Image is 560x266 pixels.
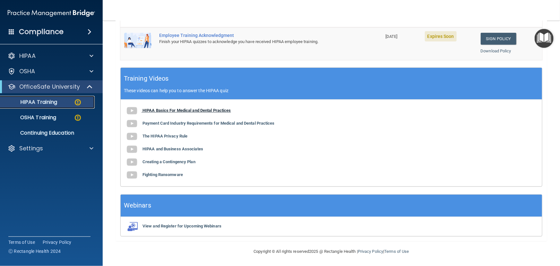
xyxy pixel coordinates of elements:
a: Download Policy [481,16,512,21]
a: Settings [8,145,93,152]
a: Download Policy [481,49,512,53]
img: gray_youtube_icon.38fcd6cc.png [125,130,138,143]
b: HIPAA Basics For Medical and Dental Practices [142,108,231,113]
a: Privacy Policy [43,239,72,245]
img: warning-circle.0cc9ac19.png [74,98,82,106]
div: Finish your HIPAA quizzes to acknowledge you have received HIPAA employee training. [159,38,349,46]
p: Settings [19,145,43,152]
h4: Compliance [19,27,64,36]
p: HIPAA Training [4,99,57,105]
p: OSHA [19,67,35,75]
b: View and Register for Upcoming Webinars [142,224,221,228]
a: HIPAA [8,52,93,60]
img: gray_youtube_icon.38fcd6cc.png [125,156,138,169]
span: Ⓒ Rectangle Health 2024 [8,248,61,254]
img: warning-circle.0cc9ac19.png [74,114,82,122]
img: PMB logo [8,7,95,20]
p: OSHA Training [4,114,56,121]
img: gray_youtube_icon.38fcd6cc.png [125,104,138,117]
img: webinarIcon.c7ebbf15.png [125,222,138,231]
a: OSHA [8,67,93,75]
p: OfficeSafe University [19,83,80,91]
img: gray_youtube_icon.38fcd6cc.png [125,117,138,130]
span: Expires Soon [425,31,457,41]
b: Fighting Ransomware [142,172,183,177]
p: Continuing Education [4,130,92,136]
div: Employee Training Acknowledgment [159,33,349,38]
b: Creating a Contingency Plan [142,159,195,164]
a: Terms of Use [384,249,409,254]
a: Terms of Use [8,239,35,245]
a: Sign Policy [481,33,516,45]
h5: Training Videos [124,73,169,84]
b: The HIPAA Privacy Rule [142,134,187,138]
div: Copyright © All rights reserved 2025 @ Rectangle Health | | [214,241,449,262]
span: [DATE] [385,34,398,39]
button: Open Resource Center [535,29,554,48]
p: These videos can help you to answer the HIPAA quiz [124,88,539,93]
b: Payment Card Industry Requirements for Medical and Dental Practices [142,121,275,126]
b: HIPAA and Business Associates [142,146,203,151]
p: HIPAA [19,52,36,60]
img: gray_youtube_icon.38fcd6cc.png [125,169,138,182]
a: Privacy Policy [358,249,383,254]
a: OfficeSafe University [8,83,93,91]
img: gray_youtube_icon.38fcd6cc.png [125,143,138,156]
h5: Webinars [124,200,151,211]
